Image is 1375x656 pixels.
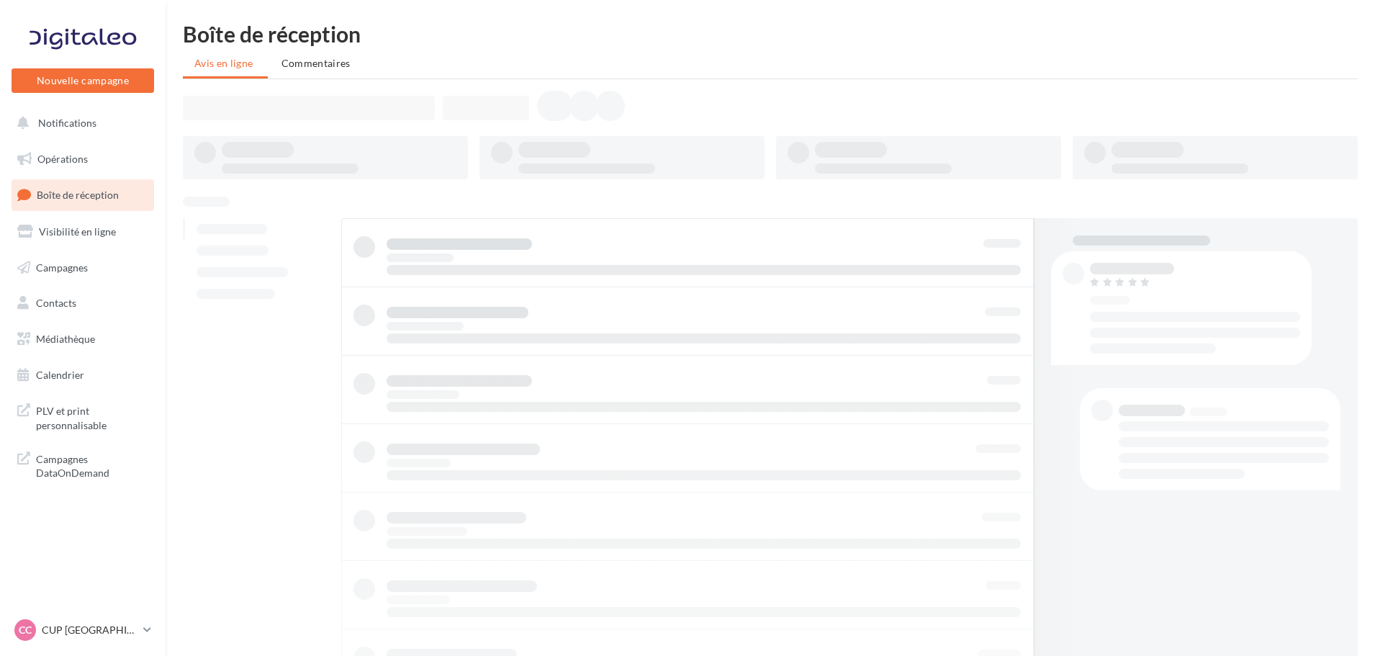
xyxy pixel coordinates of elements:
[36,261,88,273] span: Campagnes
[36,369,84,381] span: Calendrier
[12,68,154,93] button: Nouvelle campagne
[37,189,119,201] span: Boîte de réception
[9,253,157,283] a: Campagnes
[36,333,95,345] span: Médiathèque
[9,108,151,138] button: Notifications
[36,401,148,432] span: PLV et print personnalisable
[183,23,1358,45] div: Boîte de réception
[42,623,137,637] p: CUP [GEOGRAPHIC_DATA]
[9,360,157,390] a: Calendrier
[9,395,157,438] a: PLV et print personnalisable
[36,449,148,480] span: Campagnes DataOnDemand
[12,616,154,644] a: CC CUP [GEOGRAPHIC_DATA]
[19,623,32,637] span: CC
[9,179,157,210] a: Boîte de réception
[281,57,351,69] span: Commentaires
[9,217,157,247] a: Visibilité en ligne
[36,297,76,309] span: Contacts
[39,225,116,238] span: Visibilité en ligne
[9,444,157,486] a: Campagnes DataOnDemand
[9,324,157,354] a: Médiathèque
[9,144,157,174] a: Opérations
[38,117,96,129] span: Notifications
[37,153,88,165] span: Opérations
[9,288,157,318] a: Contacts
